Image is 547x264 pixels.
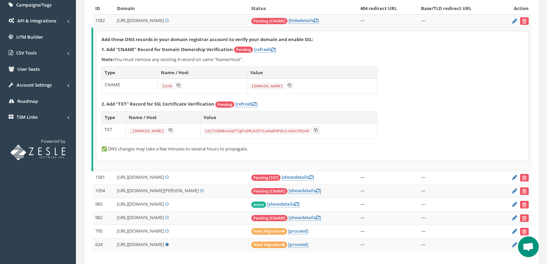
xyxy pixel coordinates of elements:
[251,215,287,221] span: Pending [CNAME]
[251,188,287,194] span: Pending [CNAME]
[17,114,38,120] span: T2M Links
[117,201,164,207] span: [URL][DOMAIN_NAME]
[92,171,115,185] td: 1581
[418,238,499,252] td: —
[290,17,299,23] span: hide
[290,214,301,221] span: show
[358,2,419,14] th: 404 redirect URL
[289,214,321,221] a: [showdetails]
[102,124,126,139] td: TXT
[251,18,287,24] span: Pending [CNAME]
[418,2,499,14] th: Base/TLD redirect URL
[165,201,169,207] a: Set Default
[16,50,37,56] span: CSV Tools
[418,212,499,225] td: —
[418,14,499,28] td: —
[283,174,294,180] span: show
[234,47,253,53] span: Pending
[282,174,314,180] a: [showdetails]
[358,225,419,238] td: —
[518,236,539,257] a: Open chat
[102,111,126,124] th: Type
[17,18,56,24] span: API & Integrations
[165,228,169,234] a: Set Default
[129,128,165,134] code: _[DOMAIN_NAME]
[254,46,276,53] a: [refresh]
[117,228,164,234] span: [URL][DOMAIN_NAME]
[41,138,66,144] span: Powered by
[267,201,300,207] a: [showdetails]
[418,225,499,238] td: —
[288,241,308,248] a: [proceed]
[204,128,311,134] code: 12jTn0DBcoApf7gFx9MLKIPYLw4wDHP9ulJa9uTMjA0
[201,111,377,124] th: Value
[102,79,158,94] td: CNAME
[117,17,164,23] span: [URL][DOMAIN_NAME]
[499,2,531,14] th: Action
[17,66,40,72] span: User Seats
[17,82,52,88] span: Account Settings
[92,14,115,28] td: 1582
[117,187,199,194] span: [URL][DOMAIN_NAME][PERSON_NAME]
[251,202,266,208] span: Active
[235,101,257,107] a: [refresh]
[92,185,115,198] td: 1054
[358,14,419,28] td: —
[418,171,499,185] td: —
[251,242,287,248] span: Need Migration
[289,187,321,194] a: [showdetails]
[101,146,523,152] p: ✅ DNS changes may take a few minutes to several hours to propagate.
[101,36,313,42] strong: Add these DNS records in your domain registrar account to verify your domain and enable SSL:
[161,83,173,89] code: link
[250,83,284,89] code: [DOMAIN_NAME]
[289,17,319,24] a: [hidedetails]
[102,66,158,79] th: Type
[165,174,169,180] a: Set Default
[418,185,499,198] td: —
[418,198,499,212] td: —
[101,46,233,52] strong: 1. Add "CNAME" Record for Domain Ownership Verification
[17,98,38,104] span: Roadmap
[117,241,164,247] span: [URL][DOMAIN_NAME]
[165,17,169,23] a: Set Default
[117,214,164,221] span: [URL][DOMAIN_NAME]
[248,2,358,14] th: Status
[101,56,114,62] b: Note:
[101,101,214,107] strong: 2. Add "TXT" Record for SSL Certificate Verification
[16,34,43,40] span: UTM Builder
[268,201,280,207] span: show
[358,198,419,212] td: —
[92,225,115,238] td: 795
[288,228,308,234] a: [proceed]
[92,238,115,252] td: 624
[92,2,115,14] th: ID
[92,212,115,225] td: 982
[290,187,301,194] span: show
[200,187,204,194] a: Set Default
[114,2,248,14] th: Domain
[158,66,247,79] th: Name / Host
[165,214,169,221] a: Set Default
[165,241,169,247] a: Default
[358,212,419,225] td: —
[358,185,419,198] td: —
[117,174,164,180] span: [URL][DOMAIN_NAME]
[251,175,281,181] span: Pending [TXT]
[92,198,115,212] td: 983
[247,66,377,79] th: Value
[215,101,234,108] span: Pending
[10,145,66,160] img: T2M URL Shortener powered by Zesle Software Inc.
[126,111,201,124] th: Name / Host
[101,56,523,63] p: You must remove any existing A record on same "Name/Host".
[358,238,419,252] td: —
[16,2,51,8] span: Campaigns/Tags
[251,228,287,235] span: Need Migration
[358,171,419,185] td: —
